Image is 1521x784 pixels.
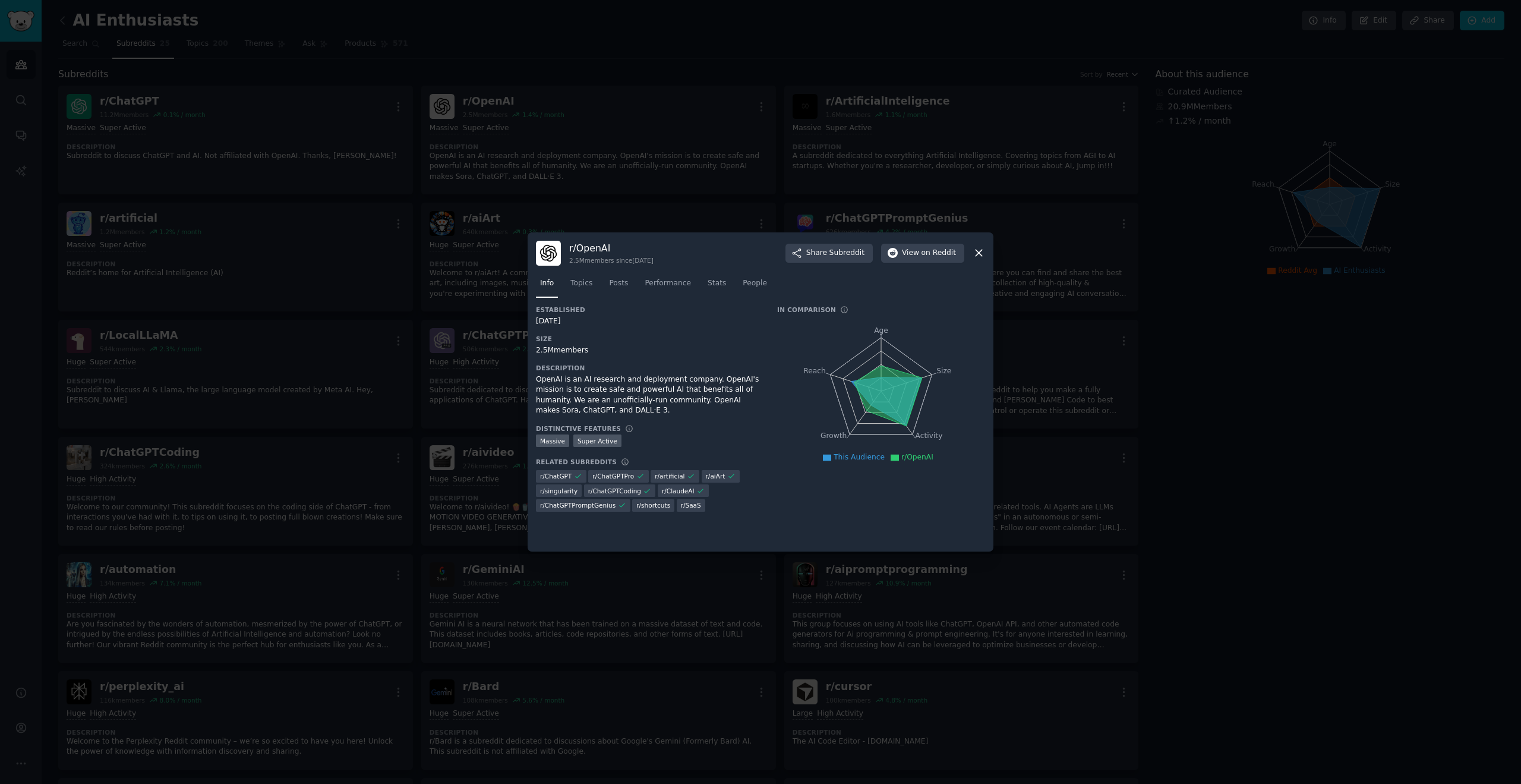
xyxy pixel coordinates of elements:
span: r/ ChatGPTCoding [588,487,641,495]
div: [DATE] [536,316,760,327]
tspan: Growth [821,432,847,440]
h3: Distinctive Features [536,424,621,433]
span: r/ aiArt [706,472,725,480]
h3: r/ OpenAI [569,242,654,254]
span: Topics [570,278,592,289]
a: Stats [703,274,730,298]
span: View [902,248,956,259]
a: Topics [566,274,597,298]
span: r/ singularity [540,487,578,495]
a: Posts [605,274,632,298]
span: r/ artificial [655,472,684,480]
span: r/OpenAI [901,453,933,461]
h3: In Comparison [777,306,836,314]
span: on Reddit [922,248,956,259]
span: Share [806,248,864,259]
span: r/ ChatGPTPromptGenius [540,501,616,509]
tspan: Activity [916,432,943,440]
span: Info [540,278,554,289]
tspan: Reach [803,366,826,374]
span: r/ ChatGPT [540,472,572,480]
a: Info [536,274,558,298]
button: ShareSubreddit [785,244,873,263]
h3: Description [536,364,760,372]
div: Super Active [573,434,621,447]
span: r/ SaaS [681,501,701,509]
a: Performance [640,274,695,298]
div: 2.5M members [536,345,760,356]
div: Massive [536,434,569,447]
tspan: Size [936,366,951,374]
span: Performance [645,278,691,289]
span: r/ ClaudeAI [662,487,695,495]
span: r/ shortcuts [636,501,670,509]
h3: Related Subreddits [536,458,617,466]
div: 2.5M members since [DATE] [569,256,654,265]
img: OpenAI [536,241,561,266]
span: Posts [609,278,628,289]
button: Viewon Reddit [881,244,964,263]
span: r/ ChatGPTPro [592,472,634,480]
span: People [743,278,767,289]
h3: Size [536,335,760,343]
h3: Established [536,306,760,314]
a: People [739,274,771,298]
div: OpenAI is an AI research and deployment company. OpenAI's mission is to create safe and powerful ... [536,374,760,416]
tspan: Age [874,326,888,335]
span: This Audience [834,453,885,461]
span: Subreddit [829,248,864,259]
span: Stats [708,278,726,289]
